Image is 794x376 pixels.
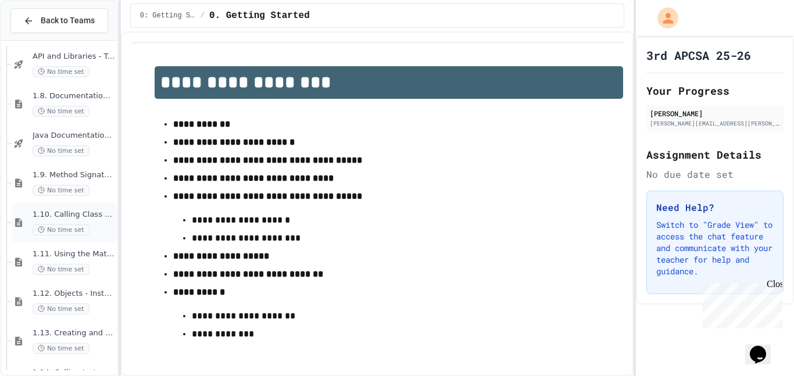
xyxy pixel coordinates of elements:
[33,210,115,220] span: 1.10. Calling Class Methods
[656,219,774,277] p: Switch to "Grade View" to access the chat feature and communicate with your teacher for help and ...
[656,200,774,214] h3: Need Help?
[698,279,782,328] iframe: chat widget
[646,167,784,181] div: No due date set
[33,91,115,101] span: 1.8. Documentation with Comments and Preconditions
[10,8,108,33] button: Back to Teams
[209,9,310,23] span: 0. Getting Started
[646,146,784,163] h2: Assignment Details
[33,66,90,77] span: No time set
[646,47,751,63] h1: 3rd APCSA 25-26
[33,145,90,156] span: No time set
[33,264,90,275] span: No time set
[5,5,80,74] div: Chat with us now!Close
[33,224,90,235] span: No time set
[140,11,196,20] span: 0: Getting Started
[650,119,780,128] div: [PERSON_NAME][EMAIL_ADDRESS][PERSON_NAME][DOMAIN_NAME]
[33,131,115,141] span: Java Documentation with Comments - Topic 1.8
[33,185,90,196] span: No time set
[201,11,205,20] span: /
[650,108,780,119] div: [PERSON_NAME]
[33,328,115,338] span: 1.13. Creating and Initializing Objects: Constructors
[646,83,784,99] h2: Your Progress
[33,289,115,299] span: 1.12. Objects - Instances of Classes
[33,52,115,62] span: API and Libraries - Topic 1.7
[645,5,681,31] div: My Account
[745,330,782,364] iframe: chat widget
[41,15,95,27] span: Back to Teams
[33,170,115,180] span: 1.9. Method Signatures
[33,303,90,314] span: No time set
[33,106,90,117] span: No time set
[33,249,115,259] span: 1.11. Using the Math Class
[33,343,90,354] span: No time set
